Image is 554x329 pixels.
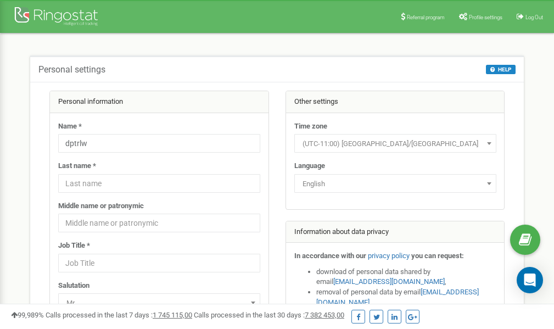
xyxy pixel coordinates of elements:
a: [EMAIL_ADDRESS][DOMAIN_NAME] [333,277,445,286]
button: HELP [486,65,516,74]
h5: Personal settings [38,65,105,75]
div: Personal information [50,91,268,113]
span: Profile settings [469,14,502,20]
span: Calls processed in the last 7 days : [46,311,192,319]
label: Time zone [294,121,327,132]
a: privacy policy [368,252,410,260]
strong: In accordance with our [294,252,366,260]
strong: you can request: [411,252,464,260]
input: Middle name or patronymic [58,214,260,232]
u: 7 382 453,00 [305,311,344,319]
span: Calls processed in the last 30 days : [194,311,344,319]
label: Last name * [58,161,96,171]
div: Information about data privacy [286,221,505,243]
div: Other settings [286,91,505,113]
span: English [294,174,496,193]
span: Mr. [58,293,260,312]
label: Language [294,161,325,171]
span: (UTC-11:00) Pacific/Midway [294,134,496,153]
label: Salutation [58,281,89,291]
span: 99,989% [11,311,44,319]
span: Referral program [407,14,445,20]
span: (UTC-11:00) Pacific/Midway [298,136,493,152]
li: download of personal data shared by email , [316,267,496,287]
span: English [298,176,493,192]
span: Mr. [62,295,256,311]
u: 1 745 115,00 [153,311,192,319]
div: Open Intercom Messenger [517,267,543,293]
label: Job Title * [58,241,90,251]
label: Name * [58,121,82,132]
input: Job Title [58,254,260,272]
input: Last name [58,174,260,193]
span: Log Out [525,14,543,20]
input: Name [58,134,260,153]
li: removal of personal data by email , [316,287,496,308]
label: Middle name or patronymic [58,201,144,211]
